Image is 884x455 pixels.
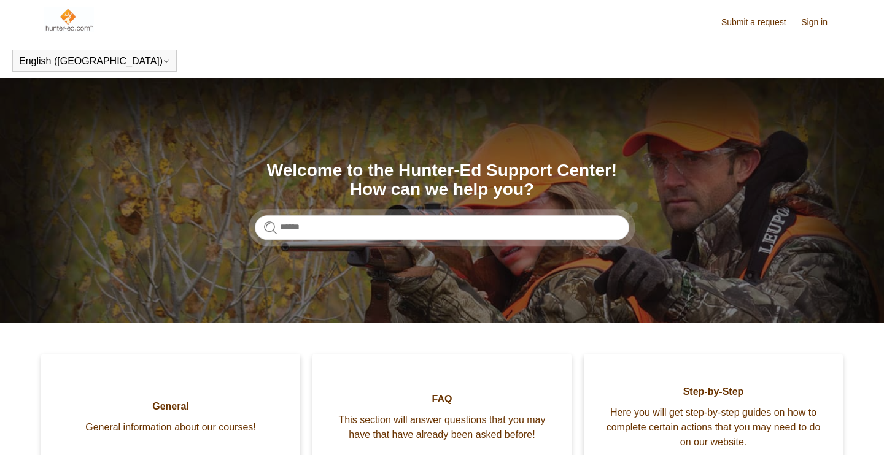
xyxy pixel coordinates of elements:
[44,7,94,32] img: Hunter-Ed Help Center home page
[19,56,170,67] button: English ([GEOGRAPHIC_DATA])
[721,16,799,29] a: Submit a request
[255,161,629,199] h1: Welcome to the Hunter-Ed Support Center! How can we help you?
[805,414,875,446] div: Chat Support
[255,215,629,240] input: Search
[801,16,840,29] a: Sign in
[602,405,824,449] span: Here you will get step-by-step guides on how to complete certain actions that you may need to do ...
[331,392,553,407] span: FAQ
[60,399,282,414] span: General
[60,420,282,435] span: General information about our courses!
[331,413,553,442] span: This section will answer questions that you may have that have already been asked before!
[602,384,824,399] span: Step-by-Step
